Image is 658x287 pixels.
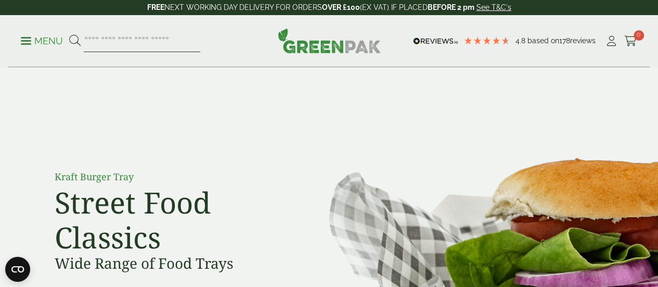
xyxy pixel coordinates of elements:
[5,257,30,282] button: Open CMP widget
[55,255,289,272] h3: Wide Range of Food Trays
[21,35,63,47] p: Menu
[570,36,596,45] span: reviews
[278,28,381,53] img: GreenPak Supplies
[428,3,474,11] strong: BEFORE 2 pm
[624,33,637,49] a: 0
[559,36,570,45] span: 178
[605,36,618,46] i: My Account
[322,3,360,11] strong: OVER £100
[476,3,511,11] a: See T&C's
[527,36,559,45] span: Based on
[515,36,527,45] span: 4.8
[624,36,637,46] i: Cart
[21,35,63,45] a: Menu
[55,185,289,255] h2: Street Food Classics
[55,170,289,184] p: Kraft Burger Tray
[634,30,644,41] span: 0
[463,36,510,45] div: 4.78 Stars
[413,38,458,45] img: REVIEWS.io
[147,3,164,11] strong: FREE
